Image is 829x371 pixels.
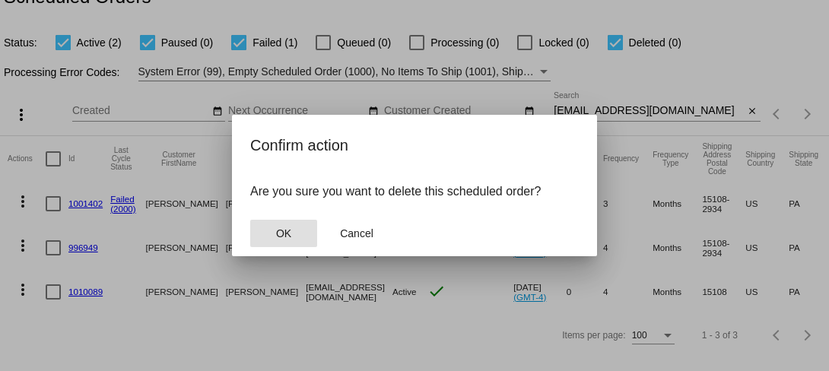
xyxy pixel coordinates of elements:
button: Close dialog [323,220,390,247]
span: OK [276,227,291,239]
button: Close dialog [250,220,317,247]
h2: Confirm action [250,133,579,157]
p: Are you sure you want to delete this scheduled order? [250,185,579,198]
span: Cancel [340,227,373,239]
